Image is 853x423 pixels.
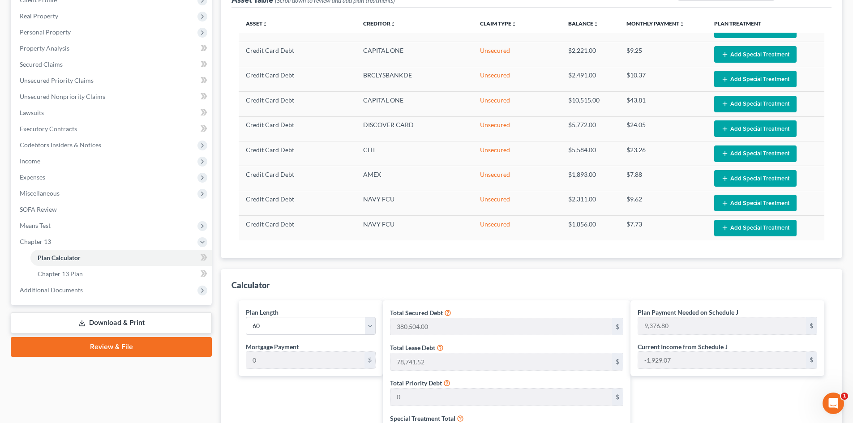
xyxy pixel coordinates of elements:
label: Total Priority Debt [390,378,442,388]
button: Add Special Treatment [714,195,797,211]
span: Chapter 13 Plan [38,270,83,278]
td: $23.26 [619,141,707,166]
a: Chapter 13 Plan [30,266,212,282]
td: Credit Card Debt [239,191,356,215]
td: Credit Card Debt [239,92,356,116]
td: Unsecured [473,216,561,240]
label: Total Secured Debt [390,308,443,317]
td: AMEX [356,166,473,191]
a: Creditorunfold_more [363,20,396,27]
td: Credit Card Debt [239,166,356,191]
span: Executory Contracts [20,125,77,132]
td: Unsecured [473,92,561,116]
span: Expenses [20,173,45,181]
div: $ [806,317,817,334]
span: Property Analysis [20,44,69,52]
td: CAPITAL ONE [356,92,473,116]
div: $ [806,352,817,369]
a: Plan Calculator [30,250,212,266]
span: Real Property [20,12,58,20]
td: Credit Card Debt [239,42,356,67]
td: $2,491.00 [561,67,620,91]
span: Secured Claims [20,60,63,68]
td: $5,772.00 [561,116,620,141]
input: 0.00 [390,353,612,370]
td: Unsecured [473,42,561,67]
div: $ [364,352,375,369]
span: Income [20,157,40,165]
div: $ [612,389,623,406]
td: Credit Card Debt [239,67,356,91]
input: 0.00 [638,317,806,334]
td: $7.88 [619,166,707,191]
a: Balanceunfold_more [568,20,599,27]
span: 1 [841,393,848,400]
span: Additional Documents [20,286,83,294]
label: Plan Length [246,308,279,317]
td: $9.62 [619,191,707,215]
button: Add Special Treatment [714,220,797,236]
td: $24.05 [619,116,707,141]
a: Executory Contracts [13,121,212,137]
button: Add Special Treatment [714,170,797,187]
span: Codebtors Insiders & Notices [20,141,101,149]
td: NAVY FCU [356,216,473,240]
label: Plan Payment Needed on Schedule J [638,308,738,317]
td: $9.25 [619,42,707,67]
th: Plan Treatment [707,15,824,33]
a: Property Analysis [13,40,212,56]
td: $1,893.00 [561,166,620,191]
iframe: Intercom live chat [823,393,844,414]
td: DISCOVER CARD [356,116,473,141]
td: Unsecured [473,116,561,141]
button: Add Special Treatment [714,145,797,162]
span: Unsecured Nonpriority Claims [20,93,105,100]
input: 0.00 [390,318,612,335]
td: BRCLYSBANKDE [356,67,473,91]
a: Claim Typeunfold_more [480,20,517,27]
span: Lawsuits [20,109,44,116]
i: unfold_more [679,21,685,27]
td: $43.81 [619,92,707,116]
td: $2,311.00 [561,191,620,215]
td: Unsecured [473,67,561,91]
span: Personal Property [20,28,71,36]
button: Add Special Treatment [714,120,797,137]
button: Add Special Treatment [714,46,797,63]
label: Current Income from Schedule J [638,342,728,351]
td: $1,856.00 [561,216,620,240]
input: 0.00 [390,389,612,406]
td: CAPITAL ONE [356,42,473,67]
a: Review & File [11,337,212,357]
span: Unsecured Priority Claims [20,77,94,84]
td: NAVY FCU [356,191,473,215]
a: Unsecured Priority Claims [13,73,212,89]
i: unfold_more [593,21,599,27]
input: 0.00 [638,352,806,369]
i: unfold_more [511,21,517,27]
span: Plan Calculator [38,254,81,261]
label: Mortgage Payment [246,342,299,351]
a: SOFA Review [13,201,212,218]
button: Add Special Treatment [714,96,797,112]
label: Special Treatment Total [390,414,455,423]
i: unfold_more [262,21,268,27]
td: $5,584.00 [561,141,620,166]
span: SOFA Review [20,205,57,213]
a: Monthly Paymentunfold_more [626,20,685,27]
span: Chapter 13 [20,238,51,245]
a: Lawsuits [13,105,212,121]
div: $ [612,318,623,335]
td: Credit Card Debt [239,141,356,166]
td: $10.37 [619,67,707,91]
span: Miscellaneous [20,189,60,197]
span: Means Test [20,222,51,229]
td: $2,221.00 [561,42,620,67]
div: Calculator [231,280,270,291]
td: Credit Card Debt [239,116,356,141]
td: Unsecured [473,191,561,215]
a: Download & Print [11,312,212,333]
button: Add Special Treatment [714,71,797,87]
a: Unsecured Nonpriority Claims [13,89,212,105]
td: Credit Card Debt [239,216,356,240]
